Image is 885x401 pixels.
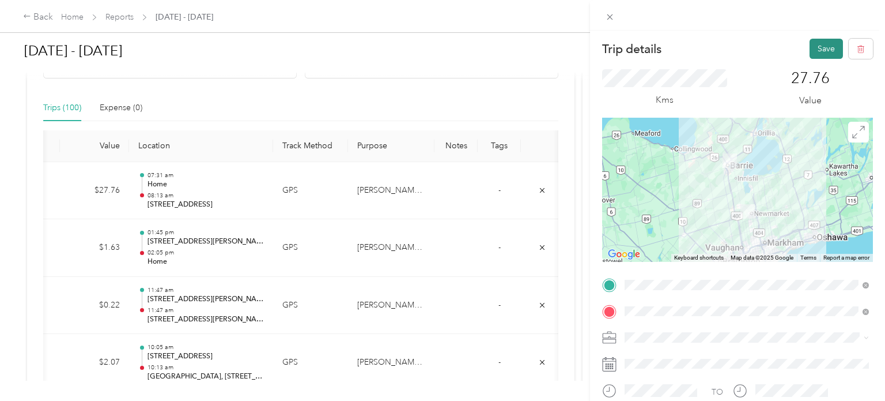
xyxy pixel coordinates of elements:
[605,247,643,262] a: Open this area in Google Maps (opens a new window)
[674,254,724,262] button: Keyboard shortcuts
[799,93,822,108] p: Value
[820,336,885,401] iframe: Everlance-gr Chat Button Frame
[731,254,793,261] span: Map data ©2025 Google
[823,254,869,261] a: Report a map error
[605,247,643,262] img: Google
[800,254,816,261] a: Terms (opens in new tab)
[656,93,674,107] p: Kms
[602,41,661,57] p: Trip details
[791,69,830,88] p: 27.76
[810,39,843,59] button: Save
[712,386,723,398] div: TO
